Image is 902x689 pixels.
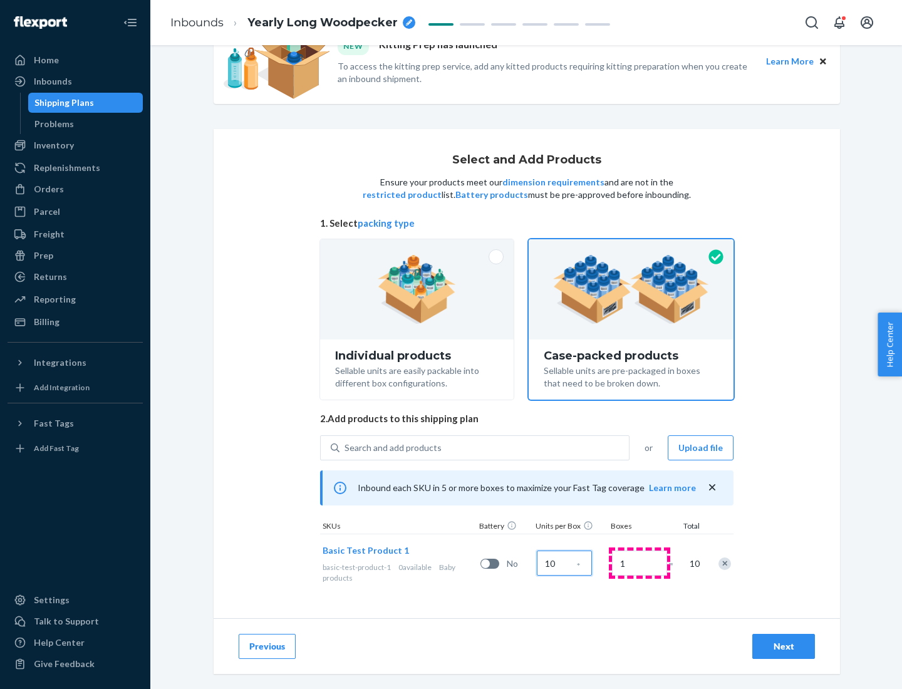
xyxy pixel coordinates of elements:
a: Orders [8,179,143,199]
a: Problems [28,114,143,134]
a: Parcel [8,202,143,222]
p: Ensure your products meet our and are not in the list. must be pre-approved before inbounding. [361,176,692,201]
div: Boxes [608,521,671,534]
div: Search and add products [345,442,442,454]
button: dimension requirements [502,176,604,189]
a: Shipping Plans [28,93,143,113]
a: Add Integration [8,378,143,398]
button: Open Search Box [799,10,824,35]
h1: Select and Add Products [452,154,601,167]
button: Learn More [766,54,814,68]
button: close [706,481,718,494]
p: Kitting Prep has launched [379,38,497,54]
img: case-pack.59cecea509d18c883b923b81aeac6d0b.png [553,255,709,324]
div: Home [34,54,59,66]
a: Talk to Support [8,611,143,631]
span: basic-test-product-1 [323,562,391,572]
button: Close [816,54,830,68]
div: Parcel [34,205,60,218]
button: Next [752,634,815,659]
div: Help Center [34,636,85,649]
div: Inbounds [34,75,72,88]
div: Sellable units are easily packable into different box configurations. [335,362,499,390]
a: Home [8,50,143,70]
button: Basic Test Product 1 [323,544,409,557]
input: Number of boxes [612,551,667,576]
span: 0 available [398,562,432,572]
button: Help Center [878,313,902,376]
div: Add Integration [34,382,90,393]
div: Talk to Support [34,615,99,628]
button: Close Navigation [118,10,143,35]
div: Problems [34,118,74,130]
button: Learn more [649,482,696,494]
div: Inbound each SKU in 5 or more boxes to maximize your Fast Tag coverage [320,470,734,505]
a: Billing [8,312,143,332]
button: Previous [239,634,296,659]
button: Battery products [455,189,528,201]
span: = [668,557,681,570]
a: Inventory [8,135,143,155]
button: Open notifications [827,10,852,35]
div: Returns [34,271,67,283]
a: Freight [8,224,143,244]
span: Yearly Long Woodpecker [247,15,398,31]
a: Returns [8,267,143,287]
div: Sellable units are pre-packaged in boxes that need to be broken down. [544,362,718,390]
div: Remove Item [718,557,731,570]
button: Open account menu [854,10,879,35]
div: Case-packed products [544,350,718,362]
span: or [645,442,653,454]
div: SKUs [320,521,477,534]
div: Integrations [34,356,86,369]
div: Settings [34,594,70,606]
a: Replenishments [8,158,143,178]
p: To access the kitting prep service, add any kitted products requiring kitting preparation when yo... [338,60,755,85]
div: Shipping Plans [34,96,94,109]
a: Prep [8,246,143,266]
div: Inventory [34,139,74,152]
div: Reporting [34,293,76,306]
div: Freight [34,228,65,241]
div: Billing [34,316,60,328]
span: 10 [687,557,700,570]
div: Give Feedback [34,658,95,670]
a: Inbounds [8,71,143,91]
div: Fast Tags [34,417,74,430]
span: No [507,557,532,570]
div: Add Fast Tag [34,443,79,453]
a: Add Fast Tag [8,438,143,458]
button: Integrations [8,353,143,373]
img: individual-pack.facf35554cb0f1810c75b2bd6df2d64e.png [378,255,456,324]
div: Total [671,521,702,534]
button: Upload file [668,435,734,460]
ol: breadcrumbs [160,4,425,41]
div: Next [763,640,804,653]
button: restricted product [363,189,442,201]
a: Settings [8,590,143,610]
button: Fast Tags [8,413,143,433]
div: Individual products [335,350,499,362]
img: Flexport logo [14,16,67,29]
span: 2. Add products to this shipping plan [320,412,734,425]
button: packing type [358,217,415,230]
span: 1. Select [320,217,734,230]
div: Prep [34,249,53,262]
div: Replenishments [34,162,100,174]
div: Units per Box [533,521,608,534]
button: Give Feedback [8,654,143,674]
a: Reporting [8,289,143,309]
a: Help Center [8,633,143,653]
div: Baby products [323,562,475,583]
div: NEW [338,38,369,54]
div: Orders [34,183,64,195]
a: Inbounds [170,16,224,29]
span: Basic Test Product 1 [323,545,409,556]
input: Case Quantity [537,551,592,576]
div: Battery [477,521,533,534]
